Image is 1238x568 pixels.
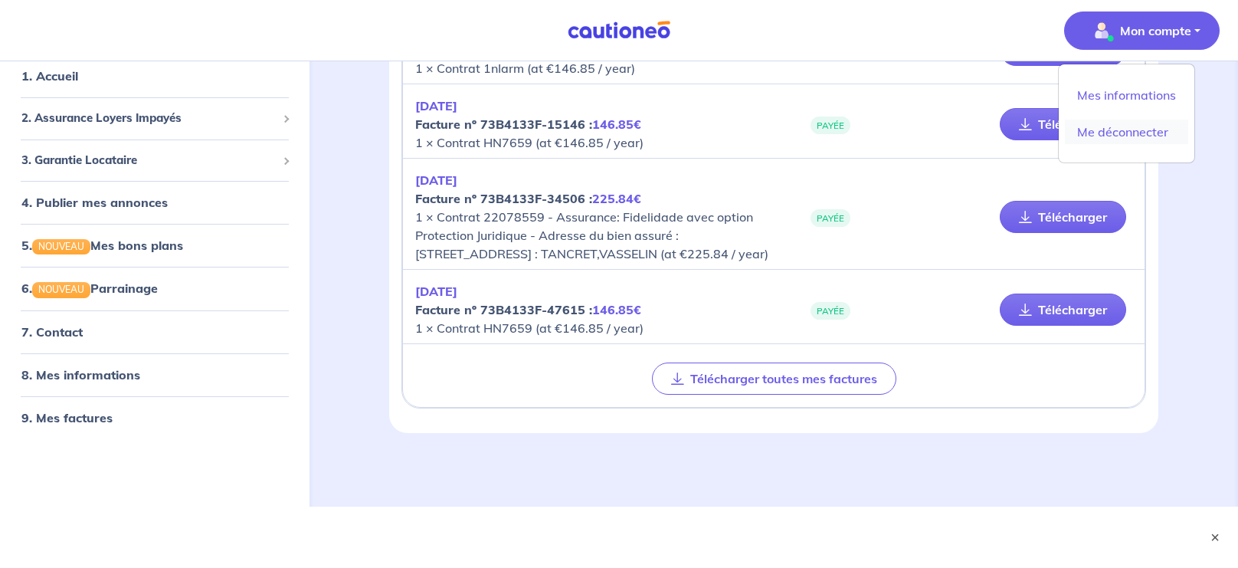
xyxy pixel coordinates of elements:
div: 6.NOUVEAUParrainage [6,273,303,304]
span: PAYÉE [811,209,850,227]
strong: Facture nº 73B4133F-34506 : [415,191,641,206]
em: 146.85€ [592,117,641,132]
div: 1. Accueil [6,61,303,91]
a: 7. Contact [21,323,83,339]
a: Télécharger [1000,294,1126,326]
em: [DATE] [415,284,457,299]
a: 1. Accueil [21,68,78,84]
div: 8. Mes informations [6,359,303,389]
button: × [1207,530,1223,545]
a: Me déconnecter [1065,120,1188,144]
p: Mon compte [1120,21,1191,40]
p: 1 × Contrat HN7659 (at €146.85 / year) [415,97,774,152]
span: 2. Assurance Loyers Impayés [21,110,277,127]
a: 5.NOUVEAUMes bons plans [21,238,183,253]
a: 8. Mes informations [21,366,140,382]
p: 1 × Contrat 22078559 - Assurance: Fidelidade avec option Protection Juridique - Adresse du bien a... [415,171,774,263]
em: 225.84€ [592,191,641,206]
img: illu_account_valid_menu.svg [1089,18,1114,43]
span: 3. Garantie Locataire [21,152,277,169]
span: PAYÉE [811,117,850,134]
a: 9. Mes factures [21,409,113,425]
div: 9. Mes factures [6,402,303,432]
a: Télécharger [1000,201,1126,233]
div: 7. Contact [6,316,303,346]
em: [DATE] [415,98,457,113]
a: 4. Publier mes annonces [21,195,168,210]
div: 5.NOUVEAUMes bons plans [6,230,303,261]
div: 3. Garantie Locataire [6,146,303,176]
div: 2. Assurance Loyers Impayés [6,103,303,133]
p: 1 × Contrat HN7659 (at €146.85 / year) [415,282,774,337]
em: [DATE] [415,172,457,188]
em: 146.85€ [592,302,641,317]
strong: Facture nº 73B4133F-15146 : [415,117,641,132]
span: PAYÉE [811,302,850,320]
button: Télécharger toutes mes factures [652,363,896,395]
strong: Facture nº 73B4133F-47615 : [415,302,641,317]
img: Cautioneo [562,21,676,40]
a: Mes informations [1065,83,1188,107]
div: 4. Publier mes annonces [6,187,303,218]
button: illu_account_valid_menu.svgMon compte [1064,11,1220,50]
div: illu_account_valid_menu.svgMon compte [1058,64,1195,163]
a: Télécharger [1000,108,1126,140]
a: 6.NOUVEAUParrainage [21,281,158,296]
